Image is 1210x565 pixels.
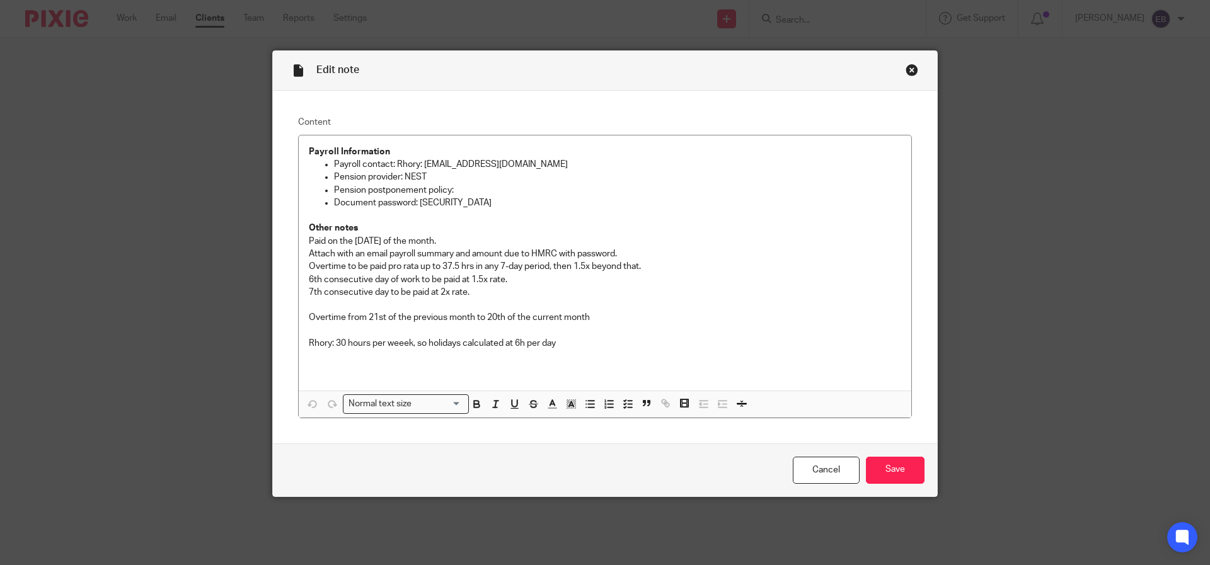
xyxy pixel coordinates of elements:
[309,147,390,156] strong: Payroll Information
[343,394,469,414] div: Search for option
[334,171,901,183] p: Pension provider: NEST
[309,337,901,350] p: Rhory: 30 hours per weeek, so holidays calculated at 6h per day
[309,224,358,232] strong: Other notes
[309,248,901,260] p: Attach with an email payroll summary and amount due to HMRC with password.
[298,116,912,128] label: Content
[334,184,901,197] p: Pension postponement policy:
[334,197,901,209] p: Document password: [SECURITY_DATA]
[309,286,901,299] p: 7th consecutive day to be paid at 2x rate.
[316,65,359,75] span: Edit note
[309,260,901,273] p: Overtime to be paid pro rata up to 37.5 hrs in any 7-day period, then 1.5x beyond that.
[334,158,901,171] p: Payroll contact: Rhory: [EMAIL_ADDRESS][DOMAIN_NAME]
[866,457,925,484] input: Save
[309,235,901,248] p: Paid on the [DATE] of the month.
[416,397,461,411] input: Search for option
[906,64,918,76] div: Close this dialog window
[309,311,901,324] p: Overtime from 21st of the previous month to 20th of the current month
[346,397,415,411] span: Normal text size
[793,457,860,484] a: Cancel
[309,273,901,286] p: 6th consecutive day of work to be paid at 1.5x rate.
